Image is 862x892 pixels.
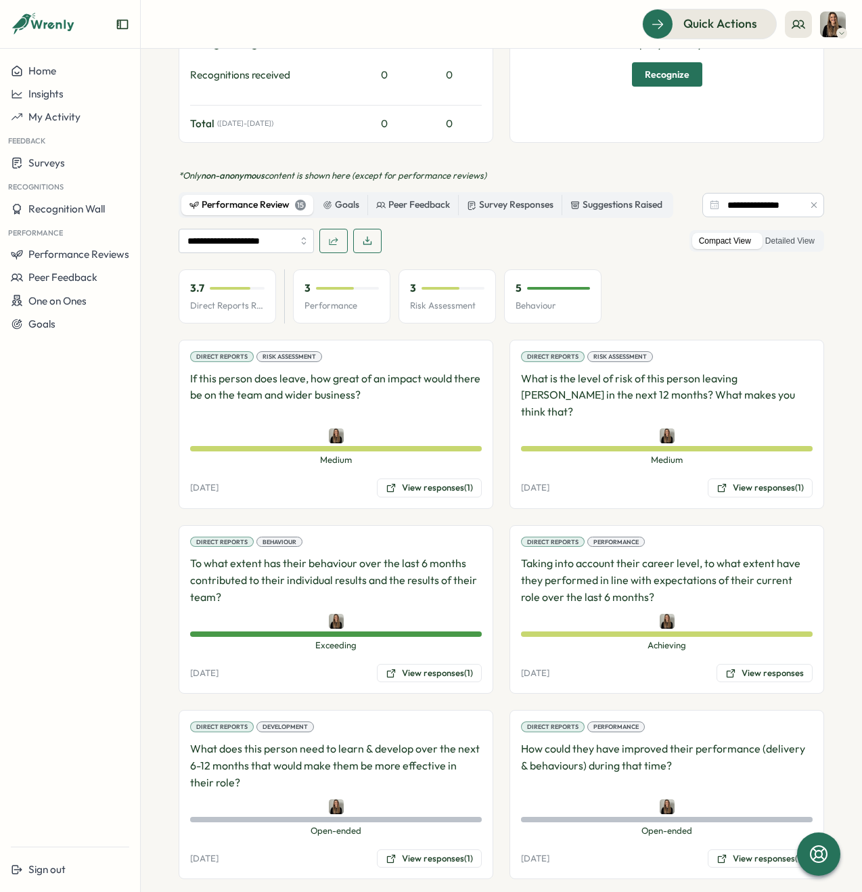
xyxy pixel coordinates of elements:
[377,849,482,868] button: View responses(1)
[521,537,585,548] div: Direct Reports
[28,156,65,169] span: Surveys
[717,664,813,683] button: View responses
[587,351,653,362] div: Risk Assessment
[190,454,482,466] span: Medium
[660,799,675,814] img: Niamh Linton
[190,482,219,494] p: [DATE]
[521,351,585,362] div: Direct Reports
[190,68,352,83] div: Recognitions received
[521,482,549,494] p: [DATE]
[570,198,662,213] div: Suggestions Raised
[28,248,129,261] span: Performance Reviews
[190,370,482,420] p: If this person does leave, how great of an impact would there be on the team and wider business?
[516,300,590,312] p: Behaviour
[692,233,758,250] label: Compact View
[587,537,645,548] div: Performance
[410,281,416,296] p: 3
[190,853,219,865] p: [DATE]
[190,555,482,605] p: To what extent has their behaviour over the last 6 months contributed to their individual results...
[587,721,645,732] div: Performance
[417,116,482,131] div: 0
[660,428,675,443] img: Niamh Linton
[377,664,482,683] button: View responses(1)
[521,740,813,790] p: How could they have improved their performance (delivery & behaviours) during that time?
[116,18,129,31] button: Expand sidebar
[642,9,777,39] button: Quick Actions
[417,68,482,83] div: 0
[376,198,450,213] div: Peer Feedback
[323,198,359,213] div: Goals
[190,300,265,312] p: Direct Reports Review Avg
[708,849,813,868] button: View responses(1)
[820,12,846,37] img: Niamh Linton
[190,640,482,652] span: Exceeding
[516,281,522,296] p: 5
[329,799,344,814] img: Niamh Linton
[521,825,813,837] span: Open-ended
[467,198,553,213] div: Survey Responses
[645,63,689,86] span: Recognize
[708,478,813,497] button: View responses(1)
[357,68,411,83] div: 0
[521,667,549,679] p: [DATE]
[28,317,55,330] span: Goals
[190,351,254,362] div: Direct Reports
[521,370,813,420] p: What is the level of risk of this person leaving [PERSON_NAME] in the next 12 months? What makes ...
[256,721,314,732] div: Development
[28,294,87,307] span: One on Ones
[190,281,204,296] p: 3.7
[190,825,482,837] span: Open-ended
[28,271,97,284] span: Peer Feedback
[329,614,344,629] img: Niamh Linton
[190,721,254,732] div: Direct Reports
[632,62,702,87] button: Recognize
[179,170,824,182] p: *Only content is shown here (except for performance reviews)
[189,198,306,213] div: Performance Review
[304,281,311,296] p: 3
[521,555,813,605] p: Taking into account their career level, to what extent have they performed in line with expectati...
[329,428,344,443] img: Niamh Linton
[295,200,306,210] div: 15
[201,170,265,181] span: non-anonymous
[28,110,81,123] span: My Activity
[190,537,254,548] div: Direct Reports
[410,300,484,312] p: Risk Assessment
[521,454,813,466] span: Medium
[758,233,821,250] label: Detailed View
[217,119,273,128] span: ( [DATE] - [DATE] )
[190,740,482,790] p: What does this person need to learn & develop over the next 6-12 months that would make them be m...
[521,640,813,652] span: Achieving
[28,64,56,77] span: Home
[683,15,757,32] span: Quick Actions
[660,614,675,629] img: Niamh Linton
[357,116,411,131] div: 0
[521,853,549,865] p: [DATE]
[256,537,302,548] div: Behaviour
[377,478,482,497] button: View responses(1)
[256,351,322,362] div: Risk Assessment
[521,721,585,732] div: Direct Reports
[190,116,214,131] span: Total
[28,87,64,100] span: Insights
[28,863,66,876] span: Sign out
[28,202,105,215] span: Recognition Wall
[190,667,219,679] p: [DATE]
[304,300,379,312] p: Performance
